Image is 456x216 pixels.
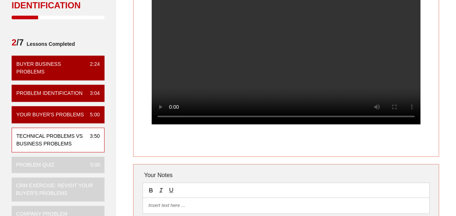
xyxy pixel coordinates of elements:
span: /7 [12,37,24,51]
div: CRM Exercise: Revisit Your Buyer's Problems [16,182,94,197]
div: 5:00 [85,161,100,169]
span: Lessons Completed [24,37,75,51]
div: Buyer Business Problems [16,60,84,76]
div: Problem Quiz [16,161,54,169]
div: 5:00 [84,111,100,119]
div: 3:04 [84,89,100,97]
div: Technical Problems vs Business Problems [16,132,84,148]
div: Your Notes [143,168,430,183]
span: 2 [12,37,16,47]
div: 3:50 [84,132,100,148]
div: Problem Identification [16,89,83,97]
div: Your Buyer's Problems [16,111,84,119]
div: 2:24 [84,60,100,76]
